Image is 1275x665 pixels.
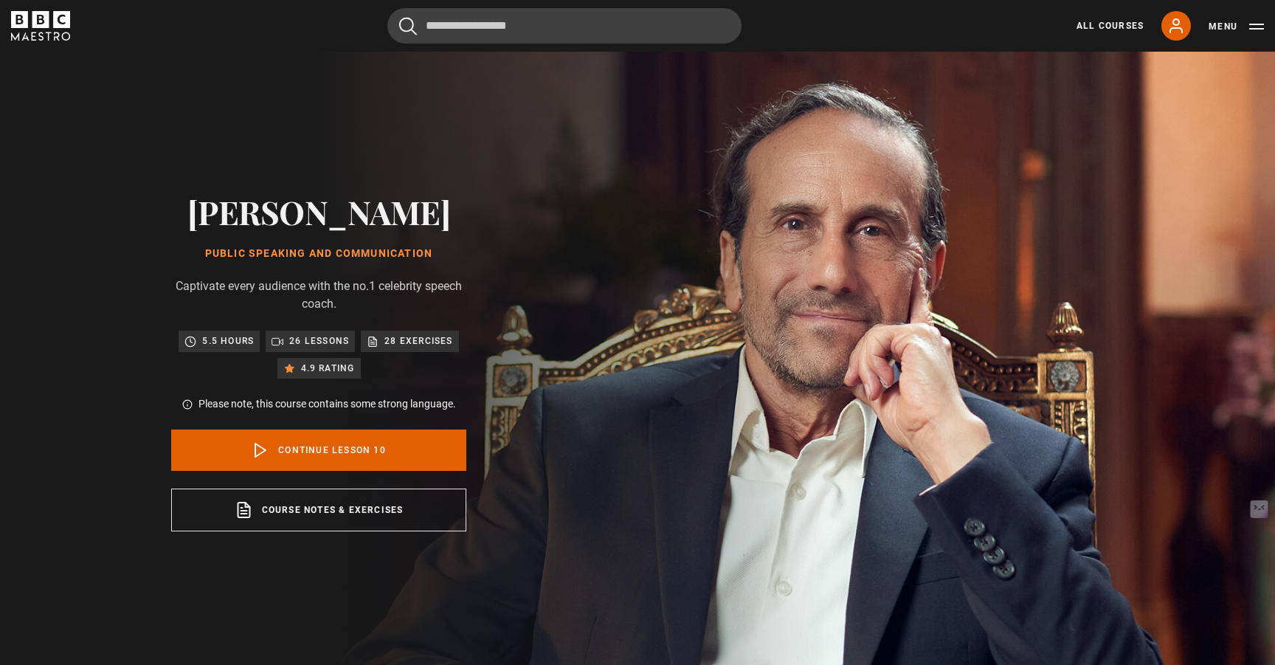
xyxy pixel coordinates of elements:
[289,334,349,348] p: 26 lessons
[384,334,452,348] p: 28 exercises
[171,248,466,260] h1: Public Speaking and Communication
[1209,19,1264,34] button: Toggle navigation
[198,396,456,412] p: Please note, this course contains some strong language.
[399,17,417,35] button: Submit the search query
[1077,19,1144,32] a: All Courses
[171,278,466,313] p: Captivate every audience with the no.1 celebrity speech coach.
[171,430,466,471] a: Continue lesson 10
[11,11,70,41] svg: BBC Maestro
[301,361,355,376] p: 4.9 rating
[202,334,254,348] p: 5.5 hours
[171,489,466,531] a: Course notes & exercises
[171,193,466,230] h2: [PERSON_NAME]
[387,8,742,44] input: Search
